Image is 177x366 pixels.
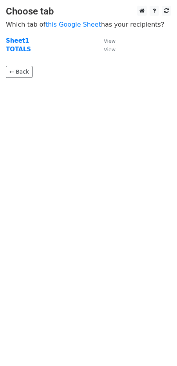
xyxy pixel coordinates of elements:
[96,46,116,53] a: View
[45,21,101,28] a: this Google Sheet
[6,46,31,53] a: TOTALS
[96,37,116,44] a: View
[104,47,116,52] small: View
[104,38,116,44] small: View
[6,66,33,78] a: ← Back
[6,20,171,29] p: Which tab of has your recipients?
[6,37,29,44] a: Sheet1
[6,6,171,17] h3: Choose tab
